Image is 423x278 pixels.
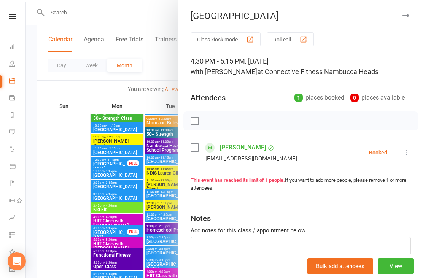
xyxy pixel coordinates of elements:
[307,258,373,274] button: Bulk add attendees
[9,39,26,56] a: Dashboard
[191,226,411,235] div: Add notes for this class / appointment below
[191,176,411,192] div: If you want to add more people, please remove 1 or more attendees.
[350,92,405,103] div: places available
[369,150,387,155] div: Booked
[205,154,297,164] div: [EMAIL_ADDRESS][DOMAIN_NAME]
[294,92,344,103] div: places booked
[350,94,359,102] div: 0
[191,213,211,224] div: Notes
[9,90,26,107] a: Payments
[257,68,378,76] span: at Connective Fitness Nambucca Heads
[9,56,26,73] a: People
[191,68,257,76] span: with [PERSON_NAME]
[378,258,414,274] button: View
[294,94,303,102] div: 1
[9,210,26,227] a: Assessments
[9,107,26,124] a: Reports
[9,244,26,261] a: What's New
[8,252,26,270] div: Open Intercom Messenger
[220,141,266,154] a: [PERSON_NAME]
[178,11,423,21] div: [GEOGRAPHIC_DATA]
[191,56,411,77] div: 4:30 PM - 5:15 PM, [DATE]
[267,32,314,46] button: Roll call
[9,73,26,90] a: Calendar
[191,32,261,46] button: Class kiosk mode
[191,92,226,103] div: Attendees
[9,159,26,176] a: Product Sales
[191,177,285,183] strong: This event has reached its limit of 1 people.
